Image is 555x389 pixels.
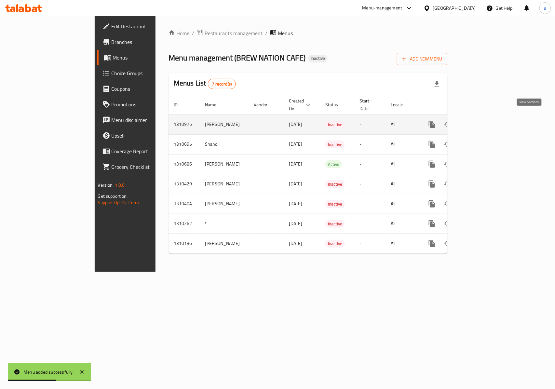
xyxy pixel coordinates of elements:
[354,154,386,174] td: -
[325,200,345,208] span: Inactive
[440,137,455,152] button: Change Status
[424,176,440,192] button: more
[289,160,302,168] span: [DATE]
[112,85,182,93] span: Coupons
[354,114,386,134] td: -
[200,234,249,253] td: [PERSON_NAME]
[386,174,419,194] td: All
[169,95,492,254] table: enhanced table
[112,69,182,77] span: Choice Groups
[208,79,236,89] div: Total records count
[97,159,187,175] a: Grocery Checklist
[419,95,492,115] th: Actions
[325,121,345,128] span: Inactive
[112,163,182,171] span: Grocery Checklist
[97,19,187,34] a: Edit Restaurant
[325,141,345,148] div: Inactive
[354,174,386,194] td: -
[424,137,440,152] button: more
[424,117,440,132] button: more
[200,194,249,214] td: [PERSON_NAME]
[308,56,328,61] span: Inactive
[424,156,440,172] button: more
[98,192,128,200] span: Get support on:
[112,22,182,30] span: Edit Restaurant
[200,134,249,154] td: Shahd
[386,194,419,214] td: All
[113,54,182,61] span: Menus
[386,114,419,134] td: All
[325,220,345,228] span: Inactive
[97,50,187,65] a: Menus
[112,101,182,108] span: Promotions
[98,181,114,189] span: Version:
[97,128,187,143] a: Upsell
[200,214,249,234] td: ؟
[424,236,440,251] button: more
[192,29,194,37] li: /
[97,143,187,159] a: Coverage Report
[289,120,302,128] span: [DATE]
[205,101,225,109] span: Name
[112,147,182,155] span: Coverage Report
[254,101,276,109] span: Vendor
[325,180,345,188] div: Inactive
[23,369,73,376] div: Menu added successfully
[112,132,182,140] span: Upsell
[97,81,187,97] a: Coupons
[289,97,312,113] span: Created On
[98,198,139,207] a: Support.OpsPlatform
[97,34,187,50] a: Branches
[205,29,263,37] span: Restaurants management
[200,154,249,174] td: [PERSON_NAME]
[440,176,455,192] button: Change Status
[208,81,236,87] span: 7 record(s)
[440,117,455,132] button: Change Status
[289,239,302,248] span: [DATE]
[386,134,419,154] td: All
[112,116,182,124] span: Menu disclaimer
[386,234,419,253] td: All
[386,154,419,174] td: All
[289,140,302,148] span: [DATE]
[278,29,293,37] span: Menus
[362,4,402,12] div: Menu-management
[440,196,455,212] button: Change Status
[424,216,440,232] button: more
[112,38,182,46] span: Branches
[265,29,267,37] li: /
[359,97,378,113] span: Start Date
[325,240,345,248] span: Inactive
[440,216,455,232] button: Change Status
[440,156,455,172] button: Change Status
[354,234,386,253] td: -
[354,214,386,234] td: -
[424,196,440,212] button: more
[169,50,305,65] span: Menu management ( BREW NATION CAFE )
[440,236,455,251] button: Change Status
[174,78,236,89] h2: Menus List
[433,5,476,12] div: [GEOGRAPHIC_DATA]
[97,112,187,128] a: Menu disclaimer
[391,101,411,109] span: Locale
[289,199,302,208] span: [DATE]
[544,5,546,12] span: s
[308,55,328,62] div: Inactive
[429,76,445,92] div: Export file
[97,65,187,81] a: Choice Groups
[325,160,342,168] div: Active
[200,114,249,134] td: [PERSON_NAME]
[115,181,125,189] span: 1.0.0
[97,97,187,112] a: Promotions
[289,219,302,228] span: [DATE]
[354,194,386,214] td: -
[200,174,249,194] td: [PERSON_NAME]
[402,55,442,63] span: Add New Menu
[174,101,186,109] span: ID
[325,101,346,109] span: Status
[289,180,302,188] span: [DATE]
